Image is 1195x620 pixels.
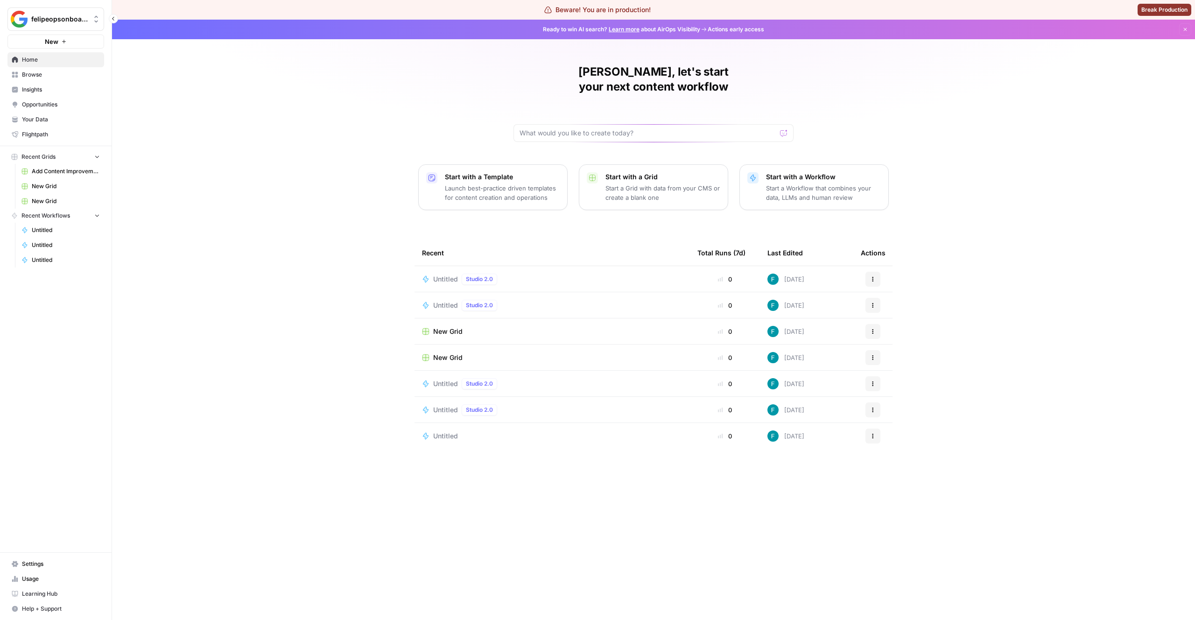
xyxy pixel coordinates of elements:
span: Studio 2.0 [466,301,493,310]
span: New Grid [433,327,463,336]
a: Browse [7,67,104,82]
h1: [PERSON_NAME], let's start your next content workflow [513,64,794,94]
a: Learning Hub [7,586,104,601]
span: Untitled [32,256,100,264]
span: Untitled [433,431,458,441]
a: Untitled [17,253,104,268]
button: Help + Support [7,601,104,616]
a: Untitled [17,238,104,253]
a: UntitledStudio 2.0 [422,404,682,416]
p: Start with a Workflow [766,172,881,182]
a: Opportunities [7,97,104,112]
span: Add Content Improvements to Page [32,167,100,176]
span: New [45,37,58,46]
span: New Grid [32,182,100,190]
a: Your Data [7,112,104,127]
span: Untitled [32,226,100,234]
div: [DATE] [767,404,804,416]
div: [DATE] [767,326,804,337]
button: New [7,35,104,49]
img: 3qwd99qm5jrkms79koxglshcff0m [767,404,779,416]
span: Ready to win AI search? about AirOps Visibility [543,25,700,34]
span: Untitled [433,275,458,284]
div: 0 [697,431,752,441]
div: 0 [697,353,752,362]
span: Learning Hub [22,590,100,598]
div: 0 [697,405,752,415]
a: Learn more [609,26,640,33]
div: 0 [697,275,752,284]
button: Workspace: felipeopsonboarding [7,7,104,31]
button: Recent Workflows [7,209,104,223]
img: 3qwd99qm5jrkms79koxglshcff0m [767,430,779,442]
span: New Grid [32,197,100,205]
img: 3qwd99qm5jrkms79koxglshcff0m [767,378,779,389]
a: New Grid [17,194,104,209]
span: Home [22,56,100,64]
a: Add Content Improvements to Page [17,164,104,179]
a: Untitled [422,431,682,441]
span: Recent Grids [21,153,56,161]
img: 3qwd99qm5jrkms79koxglshcff0m [767,300,779,311]
div: [DATE] [767,352,804,363]
p: Start with a Template [445,172,560,182]
a: New Grid [17,179,104,194]
span: Studio 2.0 [466,380,493,388]
span: Untitled [433,379,458,388]
span: felipeopsonboarding [31,14,88,24]
span: Recent Workflows [21,211,70,220]
span: Untitled [433,301,458,310]
div: [DATE] [767,274,804,285]
div: 0 [697,327,752,336]
span: Your Data [22,115,100,124]
button: Start with a GridStart a Grid with data from your CMS or create a blank one [579,164,728,210]
span: Settings [22,560,100,568]
span: Untitled [32,241,100,249]
a: Settings [7,557,104,571]
div: Last Edited [767,240,803,266]
img: 3qwd99qm5jrkms79koxglshcff0m [767,352,779,363]
img: 3qwd99qm5jrkms79koxglshcff0m [767,274,779,285]
p: Start with a Grid [605,172,720,182]
div: [DATE] [767,378,804,389]
button: Recent Grids [7,150,104,164]
a: Flightpath [7,127,104,142]
span: Flightpath [22,130,100,139]
span: Help + Support [22,605,100,613]
a: Insights [7,82,104,97]
a: UntitledStudio 2.0 [422,274,682,285]
span: Break Production [1141,6,1188,14]
button: Break Production [1138,4,1191,16]
div: [DATE] [767,430,804,442]
a: UntitledStudio 2.0 [422,300,682,311]
a: Usage [7,571,104,586]
span: Actions early access [708,25,764,34]
div: [DATE] [767,300,804,311]
a: New Grid [422,353,682,362]
span: Browse [22,70,100,79]
button: Start with a TemplateLaunch best-practice driven templates for content creation and operations [418,164,568,210]
a: New Grid [422,327,682,336]
p: Launch best-practice driven templates for content creation and operations [445,183,560,202]
span: Untitled [433,405,458,415]
p: Start a Workflow that combines your data, LLMs and human review [766,183,881,202]
span: Studio 2.0 [466,275,493,283]
div: Recent [422,240,682,266]
div: Actions [861,240,886,266]
span: Studio 2.0 [466,406,493,414]
div: 0 [697,379,752,388]
span: Insights [22,85,100,94]
a: Home [7,52,104,67]
img: 3qwd99qm5jrkms79koxglshcff0m [767,326,779,337]
a: Untitled [17,223,104,238]
img: felipeopsonboarding Logo [11,11,28,28]
p: Start a Grid with data from your CMS or create a blank one [605,183,720,202]
span: New Grid [433,353,463,362]
button: Start with a WorkflowStart a Workflow that combines your data, LLMs and human review [739,164,889,210]
div: Total Runs (7d) [697,240,745,266]
div: 0 [697,301,752,310]
div: Beware! You are in production! [544,5,651,14]
span: Usage [22,575,100,583]
a: UntitledStudio 2.0 [422,378,682,389]
input: What would you like to create today? [520,128,776,138]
